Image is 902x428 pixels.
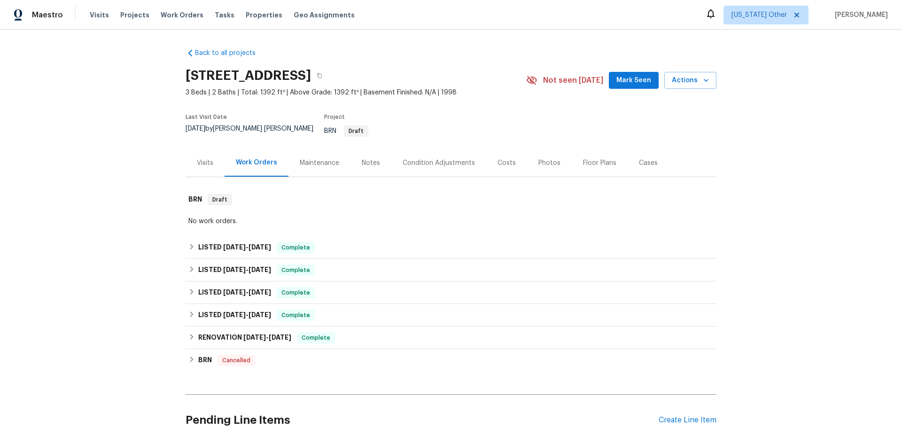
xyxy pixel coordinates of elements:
div: BRN Cancelled [186,349,716,372]
span: Actions [672,75,709,86]
span: Projects [120,10,149,20]
div: LISTED [DATE]-[DATE]Complete [186,259,716,281]
span: Project [324,114,345,120]
div: Work Orders [236,158,277,167]
span: Cancelled [218,356,254,365]
span: [DATE] [186,125,205,132]
span: Complete [278,265,314,275]
span: Complete [278,243,314,252]
span: Complete [278,288,314,297]
div: BRN Draft [186,185,716,215]
span: Properties [246,10,282,20]
span: Complete [278,311,314,320]
span: - [223,244,271,250]
h6: RENOVATION [198,332,291,343]
div: LISTED [DATE]-[DATE]Complete [186,281,716,304]
div: Floor Plans [583,158,616,168]
div: RENOVATION [DATE]-[DATE]Complete [186,327,716,349]
span: - [223,289,271,296]
button: Copy Address [311,67,328,84]
div: Cases [639,158,658,168]
span: Visits [90,10,109,20]
span: Maestro [32,10,63,20]
span: [DATE] [243,334,266,341]
span: [DATE] [249,311,271,318]
button: Actions [664,72,716,89]
span: Complete [298,333,334,342]
span: - [223,266,271,273]
h6: LISTED [198,310,271,321]
div: Notes [362,158,380,168]
span: [DATE] [269,334,291,341]
span: [DATE] [223,244,246,250]
span: Not seen [DATE] [543,76,603,85]
span: Last Visit Date [186,114,227,120]
div: Photos [538,158,560,168]
h6: LISTED [198,265,271,276]
span: Draft [209,195,231,204]
a: Back to all projects [186,48,276,58]
div: No work orders. [188,217,714,226]
span: [DATE] [223,311,246,318]
span: Draft [345,128,367,134]
span: [DATE] [223,289,246,296]
div: by [PERSON_NAME] [PERSON_NAME] [186,125,324,143]
div: LISTED [DATE]-[DATE]Complete [186,304,716,327]
span: - [223,311,271,318]
span: BRN [324,128,368,134]
span: [DATE] [249,266,271,273]
span: Geo Assignments [294,10,355,20]
span: [DATE] [249,244,271,250]
span: - [243,334,291,341]
div: Condition Adjustments [403,158,475,168]
span: [DATE] [249,289,271,296]
span: [US_STATE] Other [731,10,787,20]
h6: LISTED [198,242,271,253]
h6: LISTED [198,287,271,298]
div: Maintenance [300,158,339,168]
h6: BRN [188,194,202,205]
div: Costs [498,158,516,168]
h2: [STREET_ADDRESS] [186,71,311,80]
div: Visits [197,158,213,168]
span: 3 Beds | 2 Baths | Total: 1392 ft² | Above Grade: 1392 ft² | Basement Finished: N/A | 1998 [186,88,526,97]
div: Create Line Item [659,416,716,425]
h6: BRN [198,355,212,366]
span: Mark Seen [616,75,651,86]
span: [PERSON_NAME] [831,10,888,20]
div: LISTED [DATE]-[DATE]Complete [186,236,716,259]
span: Tasks [215,12,234,18]
button: Mark Seen [609,72,659,89]
span: Work Orders [161,10,203,20]
span: [DATE] [223,266,246,273]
